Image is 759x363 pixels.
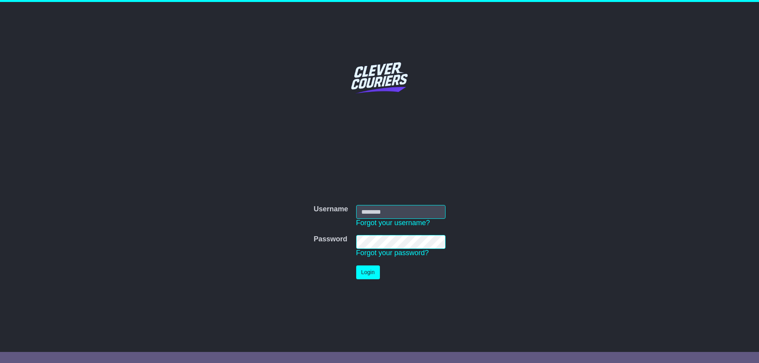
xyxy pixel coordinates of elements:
[356,249,429,257] a: Forgot your password?
[313,205,348,214] label: Username
[356,265,380,279] button: Login
[356,219,430,227] a: Forgot your username?
[313,235,347,244] label: Password
[346,44,413,111] img: Clever Couriers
